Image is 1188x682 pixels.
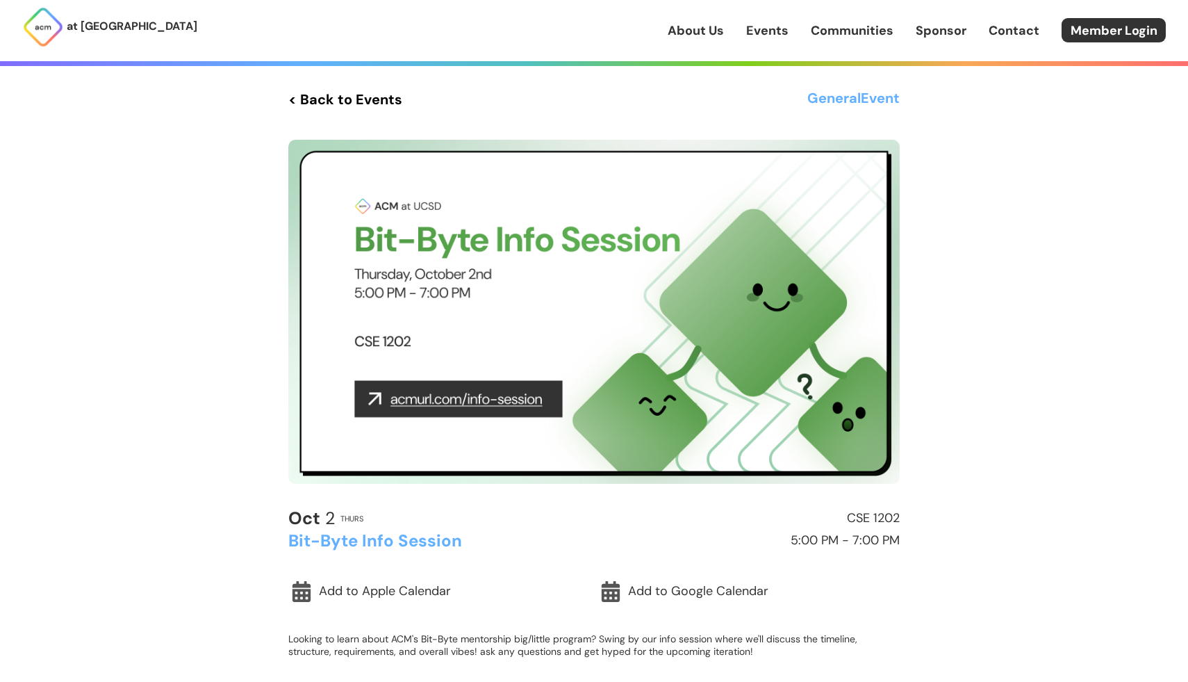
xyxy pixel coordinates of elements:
[989,22,1039,40] a: Contact
[288,507,320,530] b: Oct
[22,6,64,48] img: ACM Logo
[288,87,402,112] a: < Back to Events
[746,22,789,40] a: Events
[288,532,588,550] h2: Bit-Byte Info Session
[22,6,197,48] a: at [GEOGRAPHIC_DATA]
[288,576,591,608] a: Add to Apple Calendar
[916,22,966,40] a: Sponsor
[1062,18,1166,42] a: Member Login
[600,534,900,548] h2: 5:00 PM - 7:00 PM
[668,22,724,40] a: About Us
[600,512,900,526] h2: CSE 1202
[288,633,900,658] p: Looking to learn about ACM's Bit-Byte mentorship big/little program? Swing by our info session wh...
[340,514,363,523] h2: Thurs
[807,87,900,112] h3: General Event
[288,140,900,484] img: Event Cover Photo
[288,509,335,528] h2: 2
[597,576,900,608] a: Add to Google Calendar
[67,17,197,35] p: at [GEOGRAPHIC_DATA]
[811,22,893,40] a: Communities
